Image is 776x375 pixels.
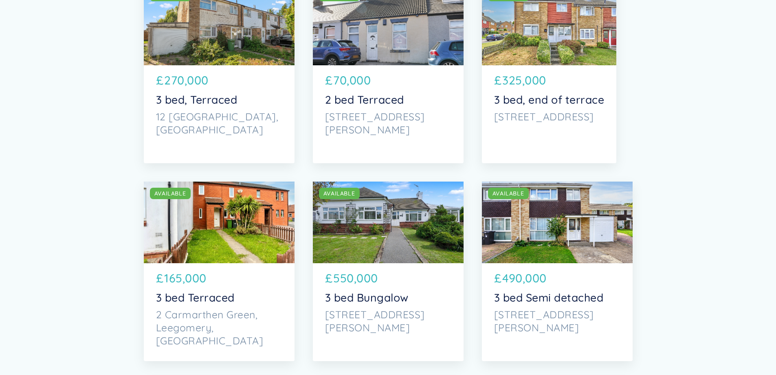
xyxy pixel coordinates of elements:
p: £ [494,71,502,89]
p: 270,000 [164,71,209,89]
p: 325,000 [502,71,546,89]
p: 3 bed Bungalow [325,291,451,304]
p: [STREET_ADDRESS][PERSON_NAME] [325,110,451,136]
p: 12 [GEOGRAPHIC_DATA], [GEOGRAPHIC_DATA] [156,110,282,136]
p: £ [156,269,164,287]
p: £ [325,71,333,89]
p: 3 bed, end of terrace [494,93,605,106]
p: 550,000 [333,269,378,287]
p: 3 bed Semi detached [494,291,620,304]
p: 165,000 [164,269,207,287]
p: 490,000 [502,269,547,287]
a: AVAILABLE£550,0003 bed Bungalow[STREET_ADDRESS][PERSON_NAME] [313,182,464,361]
a: AVAILABLE£490,0003 bed Semi detached[STREET_ADDRESS][PERSON_NAME] [482,182,633,361]
p: [STREET_ADDRESS] [494,110,605,123]
p: £ [325,269,333,287]
a: AVAILABLE£165,0003 bed Terraced2 Carmarthen Green, Leegomery, [GEOGRAPHIC_DATA] [144,182,295,361]
p: £ [156,71,164,89]
p: 2 Carmarthen Green, Leegomery, [GEOGRAPHIC_DATA] [156,308,282,348]
div: AVAILABLE [323,189,355,197]
div: AVAILABLE [492,189,524,197]
p: 70,000 [333,71,371,89]
p: 3 bed, Terraced [156,93,282,106]
div: AVAILABLE [154,189,186,197]
p: 3 bed Terraced [156,291,282,304]
p: £ [494,269,502,287]
p: [STREET_ADDRESS][PERSON_NAME] [325,308,451,334]
p: [STREET_ADDRESS][PERSON_NAME] [494,308,620,334]
p: 2 bed Terraced [325,93,451,106]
